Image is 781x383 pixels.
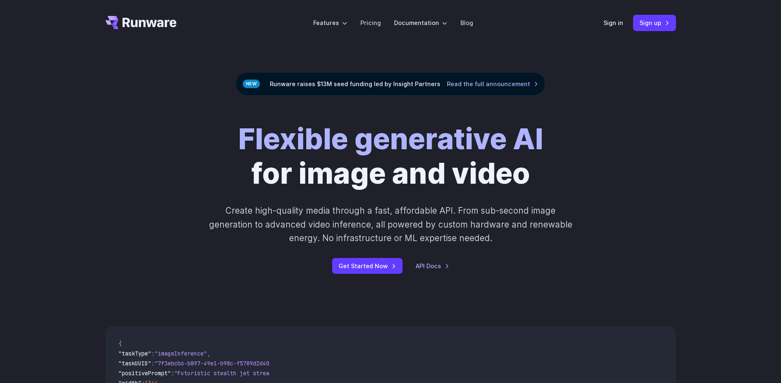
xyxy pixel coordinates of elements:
span: : [151,350,155,357]
span: , [207,350,210,357]
h1: for image and video [238,122,543,191]
span: : [151,360,155,367]
a: Blog [460,18,473,27]
a: Pricing [360,18,381,27]
a: API Docs [416,261,449,271]
label: Features [313,18,347,27]
a: Go to / [105,16,177,29]
span: "taskType" [118,350,151,357]
div: Runware raises $13M seed funding led by Insight Partners [236,72,545,96]
label: Documentation [394,18,447,27]
strong: Flexible generative AI [238,121,543,156]
span: : [171,369,174,377]
a: Sign in [603,18,623,27]
a: Get Started Now [332,258,403,274]
a: Read the full announcement [447,79,538,89]
span: "taskUUID" [118,360,151,367]
span: "positivePrompt" [118,369,171,377]
span: "7f3ebcb6-b897-49e1-b98c-f5789d2d40d7" [155,360,279,367]
span: "Futuristic stealth jet streaking through a neon-lit cityscape with glowing purple exhaust" [174,369,473,377]
span: { [118,340,122,347]
p: Create high-quality media through a fast, affordable API. From sub-second image generation to adv... [208,204,573,245]
a: Sign up [633,15,676,31]
span: "imageInference" [155,350,207,357]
